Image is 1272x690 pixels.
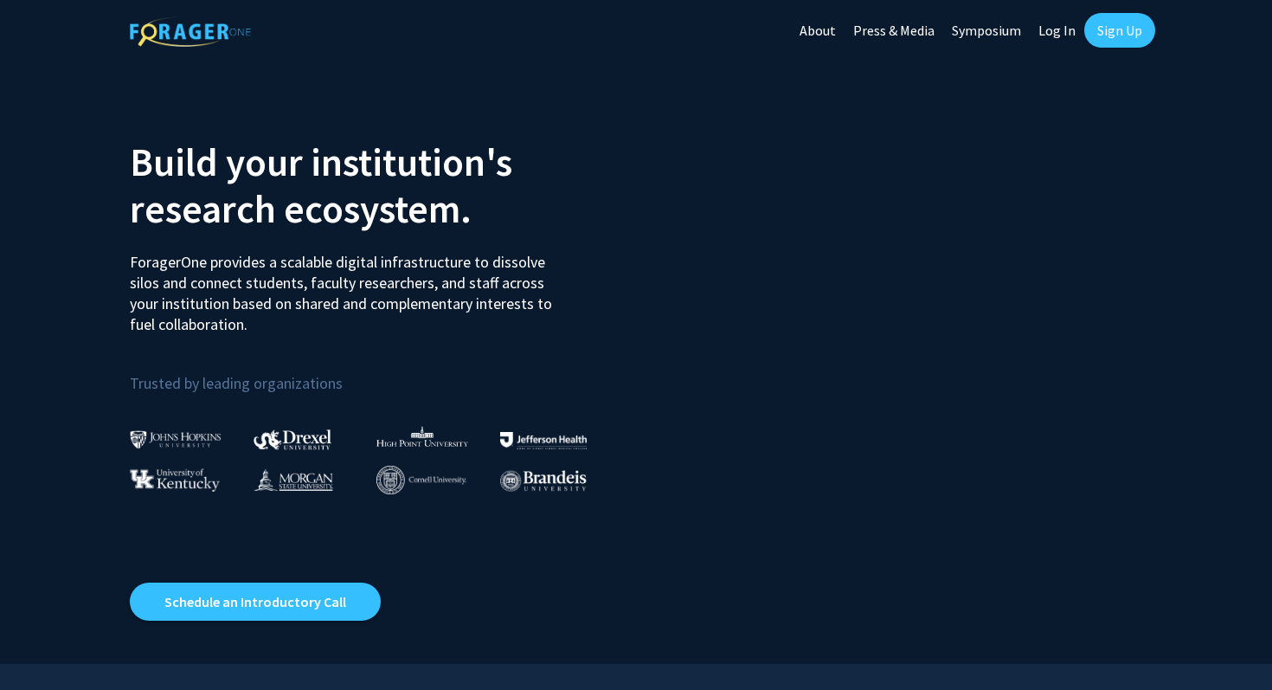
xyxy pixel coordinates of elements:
[130,430,222,448] img: Johns Hopkins University
[130,139,623,232] h2: Build your institution's research ecosystem.
[376,466,466,494] img: Cornell University
[254,468,333,491] img: Morgan State University
[130,583,381,621] a: Opens in a new tab
[500,470,587,492] img: Brandeis University
[500,432,587,448] img: Thomas Jefferson University
[376,426,468,447] img: High Point University
[254,429,331,449] img: Drexel University
[1084,13,1155,48] a: Sign Up
[130,239,564,335] p: ForagerOne provides a scalable digital infrastructure to dissolve silos and connect students, fac...
[130,16,251,47] img: ForagerOne Logo
[130,468,220,492] img: University of Kentucky
[130,349,623,397] p: Trusted by leading organizations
